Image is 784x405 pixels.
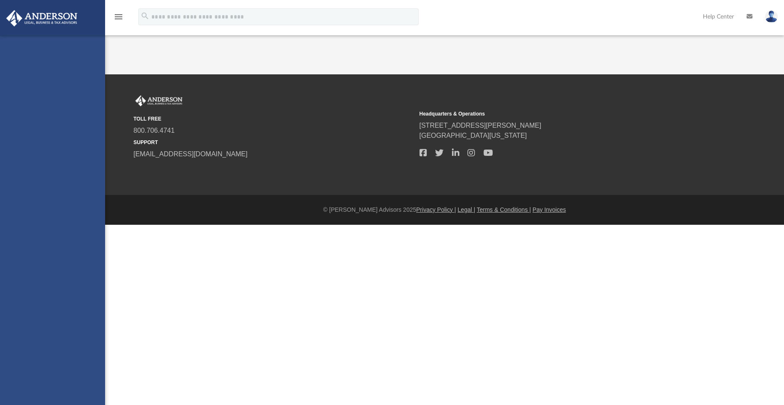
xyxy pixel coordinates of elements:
[134,115,414,123] small: TOLL FREE
[420,122,541,129] a: [STREET_ADDRESS][PERSON_NAME]
[140,11,150,21] i: search
[420,110,700,118] small: Headquarters & Operations
[765,11,778,23] img: User Pic
[458,206,475,213] a: Legal |
[134,150,248,158] a: [EMAIL_ADDRESS][DOMAIN_NAME]
[420,132,527,139] a: [GEOGRAPHIC_DATA][US_STATE]
[134,95,184,106] img: Anderson Advisors Platinum Portal
[134,127,175,134] a: 800.706.4741
[533,206,566,213] a: Pay Invoices
[477,206,531,213] a: Terms & Conditions |
[114,12,124,22] i: menu
[416,206,456,213] a: Privacy Policy |
[114,16,124,22] a: menu
[134,139,414,146] small: SUPPORT
[105,205,784,214] div: © [PERSON_NAME] Advisors 2025
[4,10,80,26] img: Anderson Advisors Platinum Portal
